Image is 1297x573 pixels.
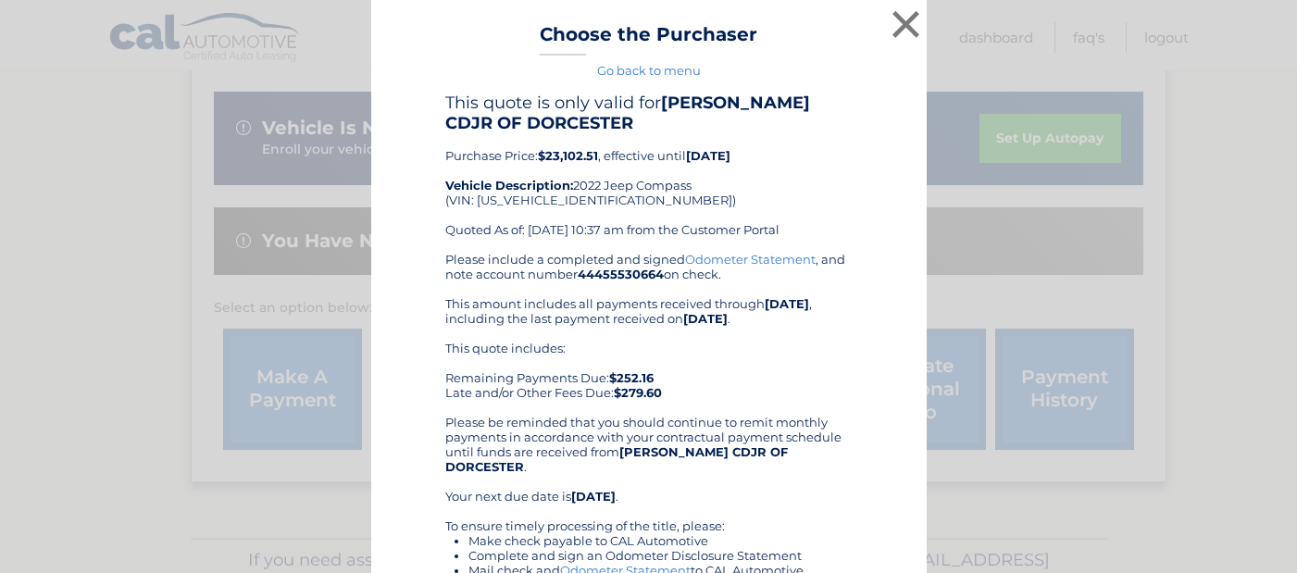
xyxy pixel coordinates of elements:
[445,178,573,193] strong: Vehicle Description:
[685,252,816,267] a: Odometer Statement
[888,6,925,43] button: ×
[614,385,662,400] b: $279.60
[578,267,664,281] b: 44455530664
[609,370,654,385] b: $252.16
[445,93,853,252] div: Purchase Price: , effective until 2022 Jeep Compass (VIN: [US_VEHICLE_IDENTIFICATION_NUMBER]) Quo...
[445,341,853,400] div: This quote includes: Remaining Payments Due: Late and/or Other Fees Due:
[445,93,853,133] h4: This quote is only valid for
[597,63,701,78] a: Go back to menu
[683,311,728,326] b: [DATE]
[686,148,730,163] b: [DATE]
[445,444,788,474] b: [PERSON_NAME] CDJR OF DORCESTER
[445,93,810,133] b: [PERSON_NAME] CDJR OF DORCESTER
[538,148,598,163] b: $23,102.51
[468,548,853,563] li: Complete and sign an Odometer Disclosure Statement
[765,296,809,311] b: [DATE]
[540,23,757,56] h3: Choose the Purchaser
[468,533,853,548] li: Make check payable to CAL Automotive
[571,489,616,504] b: [DATE]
